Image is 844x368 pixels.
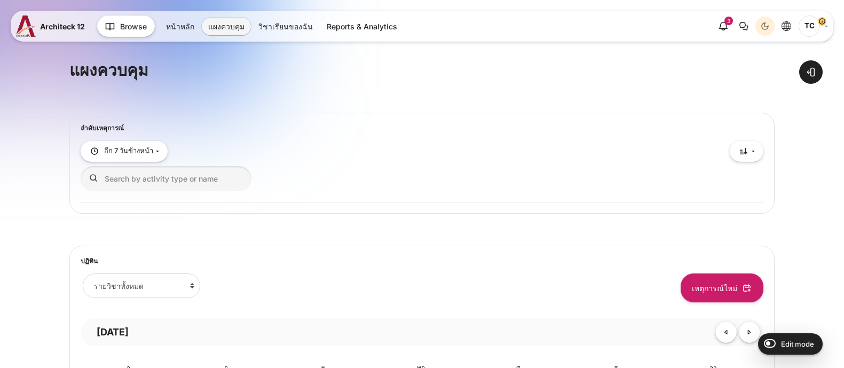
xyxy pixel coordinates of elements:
button: Browse [97,15,155,37]
h3: [DATE] [97,326,129,338]
img: A12 [16,15,36,37]
h1: แผงควบคุม [69,60,148,81]
a: แผงควบคุม [202,18,251,35]
a: วิชาเรียนของฉัน [252,18,319,35]
input: Search by activity type or name [81,166,251,191]
h5: ลำดับเหตุการณ์ [81,124,763,132]
span: Edit mode [781,340,814,348]
button: Sort timeline items [730,141,763,162]
span: เหตุการณ์ใหม่ [692,283,737,294]
button: Filter timeline by date [81,141,168,162]
span: Browse [120,21,147,32]
span: T C [799,15,820,37]
a: หน้าหลัก [160,18,201,35]
a: Reports & Analytics [320,18,404,35]
div: Show notification window with 3 new notifications [714,17,733,36]
a: เมนูผู้ใช้ [799,15,828,37]
div: Dark Mode [757,18,773,34]
span: Architeck 12 [40,21,85,32]
span: อีก 7 วันข้างหน้า [104,146,153,156]
button: Languages [777,17,796,36]
a: A12 A12 Architeck 12 [16,15,89,37]
button: เหตุการณ์ใหม่ [681,273,763,302]
div: 3 [724,17,733,25]
h5: ปฏิทิน [81,257,763,265]
button: Light Mode Dark Mode [755,17,775,36]
button: There are 0 unread conversations [734,17,753,36]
